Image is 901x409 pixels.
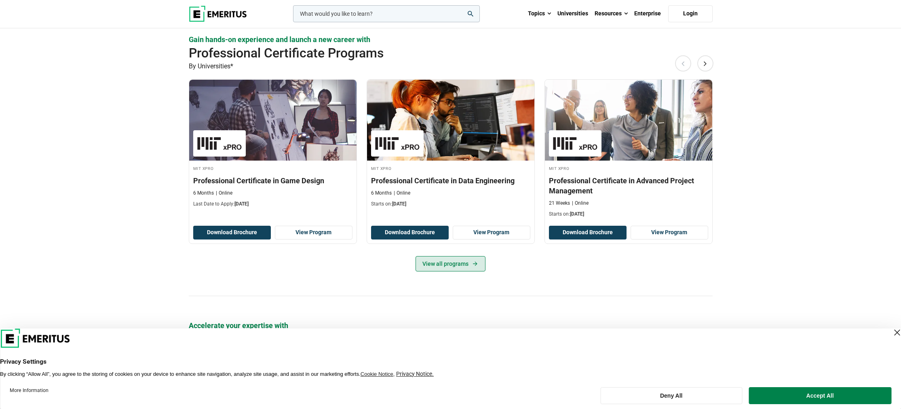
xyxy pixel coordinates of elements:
h4: MIT xPRO [193,165,352,172]
p: Online [394,190,410,197]
span: [DATE] [234,201,249,207]
h3: Professional Certificate in Game Design [193,176,352,186]
a: View Program [453,226,530,239]
img: Professional Certificate in Game Design | Online Technology Course [189,80,357,161]
p: Starts on: [371,201,530,208]
h3: Professional Certificate in Advanced Project Management [549,176,708,196]
a: Data Science and Analytics Course by MIT xPRO - September 4, 2025 MIT xPRO MIT xPRO Professional ... [367,80,534,212]
img: MIT xPRO [553,134,597,153]
a: View all programs [416,256,485,271]
p: 21 Weeks [549,200,570,207]
img: MIT xPRO [375,134,420,153]
a: Login [668,5,713,22]
span: [DATE] [392,201,406,207]
h2: Professional Certificate Programs [189,45,660,61]
button: Next [697,55,713,72]
span: [DATE] [570,211,584,217]
p: By Universities* [189,61,713,72]
a: View Program [631,226,708,239]
button: Download Brochure [371,226,449,239]
p: Starts on: [549,211,708,218]
p: Online [572,200,589,207]
p: Last Date to Apply: [193,201,352,208]
button: Previous [675,55,691,72]
h3: Professional Certificate in Data Engineering [371,176,530,186]
a: Technology Course by MIT xPRO - September 4, 2025 MIT xPRO MIT xPRO Professional Certificate in G... [189,80,357,212]
p: Gain hands-on experience and launch a new career with [189,34,713,45]
p: 6 Months [371,190,392,197]
p: 6 Months [193,190,214,197]
h4: MIT xPRO [371,165,530,172]
img: MIT xPRO [197,134,242,153]
h4: MIT xPRO [549,165,708,172]
p: Accelerate your expertise with [189,320,713,331]
a: Project Management Course by MIT xPRO - September 11, 2025 MIT xPRO MIT xPRO Professional Certifi... [545,80,712,222]
img: Professional Certificate in Data Engineering | Online Data Science and Analytics Course [367,80,534,161]
button: Download Brochure [549,226,627,239]
input: woocommerce-product-search-field-0 [293,5,480,22]
img: Professional Certificate in Advanced Project Management | Online Project Management Course [545,80,712,161]
button: Download Brochure [193,226,271,239]
a: View Program [275,226,352,239]
p: Online [216,190,232,197]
